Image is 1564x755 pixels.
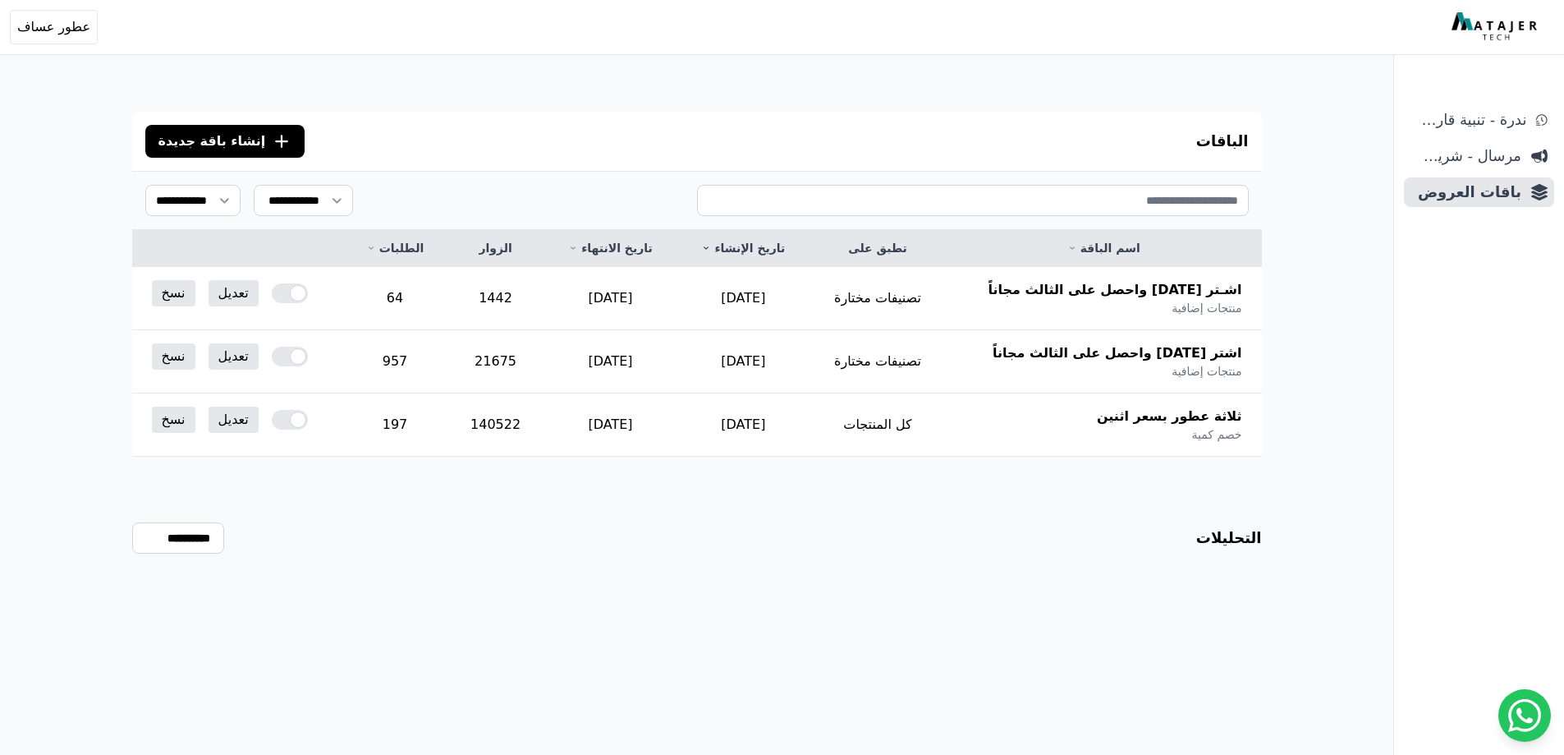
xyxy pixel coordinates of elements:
[342,394,447,457] td: 197
[447,267,544,330] td: 1442
[1196,527,1262,550] h3: التحليلات
[1172,300,1241,316] span: منتجات إضافية
[810,394,946,457] td: كل المنتجات
[677,330,810,394] td: [DATE]
[1452,12,1541,42] img: MatajerTech Logo
[158,131,266,151] span: إنشاء باقة جديدة
[1191,426,1241,443] span: خصم كمية
[209,407,259,433] a: تعديل
[447,330,544,394] td: 21675
[677,394,810,457] td: [DATE]
[342,267,447,330] td: 64
[677,267,810,330] td: [DATE]
[1410,145,1521,168] span: مرسال - شريط دعاية
[1196,130,1249,153] h3: الباقات
[965,240,1242,256] a: اسم الباقة
[209,280,259,306] a: تعديل
[810,230,946,267] th: تطبق على
[810,330,946,394] td: تصنيفات مختارة
[10,10,98,44] button: عطور عساف
[563,240,657,256] a: تاريخ الانتهاء
[447,394,544,457] td: 140522
[152,343,195,370] a: نسخ
[209,343,259,370] a: تعديل
[1172,363,1241,380] span: منتجات إضافية
[362,240,428,256] a: الطلبات
[988,280,1241,300] span: اشـتر [DATE] واحصل على الثالث مجاناً
[447,230,544,267] th: الزوار
[810,267,946,330] td: تصنيفات مختارة
[1410,181,1521,204] span: باقات العروض
[152,407,195,433] a: نسخ
[544,330,677,394] td: [DATE]
[145,125,305,158] button: إنشاء باقة جديدة
[1410,108,1526,131] span: ندرة - تنبية قارب علي النفاذ
[152,280,195,306] a: نسخ
[342,330,447,394] td: 957
[993,343,1242,363] span: اشتر [DATE] واحصل على الثالث مجاناً
[544,394,677,457] td: [DATE]
[17,17,90,37] span: عطور عساف
[1097,407,1242,426] span: ثلاثة عطور بسعر اثنين
[544,267,677,330] td: [DATE]
[697,240,791,256] a: تاريخ الإنشاء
